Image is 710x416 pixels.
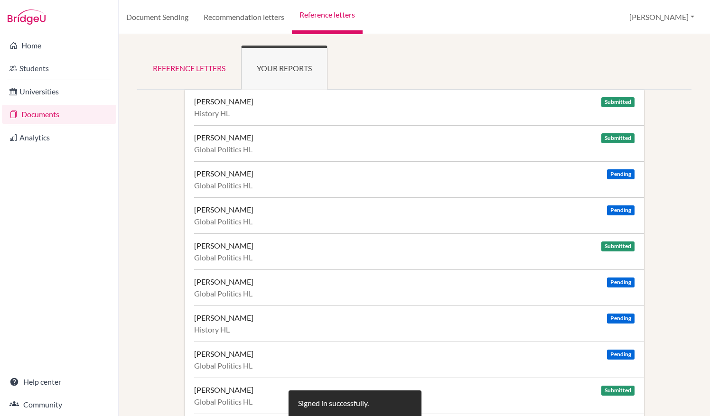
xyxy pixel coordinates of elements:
div: History HL [194,109,635,118]
div: Signed in successfully. [298,398,369,409]
div: Global Politics HL [194,181,635,190]
div: [PERSON_NAME] [194,169,253,178]
a: [PERSON_NAME] Pending Global Politics HL [194,269,644,305]
span: Submitted [601,241,635,251]
a: Documents [2,105,116,124]
a: [PERSON_NAME] Submitted History HL [194,90,644,125]
button: [PERSON_NAME] [625,8,699,26]
a: Home [2,36,116,55]
div: [PERSON_NAME] [194,385,253,395]
span: Submitted [601,386,635,396]
div: History HL [194,325,635,334]
a: Help center [2,372,116,391]
a: [PERSON_NAME] Submitted Global Politics HL [194,233,644,269]
span: Pending [607,314,635,324]
div: Global Politics HL [194,253,635,262]
span: Pending [607,169,635,179]
div: [PERSON_NAME] [194,349,253,359]
a: Analytics [2,128,116,147]
a: [PERSON_NAME] Pending Global Politics HL [194,342,644,378]
span: Submitted [601,133,635,143]
a: [PERSON_NAME] Pending Global Politics HL [194,197,644,233]
div: Global Politics HL [194,289,635,298]
div: [PERSON_NAME] [194,241,253,250]
span: Pending [607,277,635,287]
a: [PERSON_NAME] Pending History HL [194,305,644,342]
span: Submitted [601,97,635,107]
div: [PERSON_NAME] [194,205,253,214]
div: Global Politics HL [194,217,635,226]
a: Universities [2,82,116,101]
span: Pending [607,205,635,215]
a: Reference letters [137,46,241,90]
a: [PERSON_NAME] Pending Global Politics HL [194,161,644,197]
div: Global Politics HL [194,361,635,370]
div: [PERSON_NAME] [194,277,253,287]
div: [PERSON_NAME] [194,313,253,323]
a: Students [2,59,116,78]
div: [PERSON_NAME] [194,133,253,142]
a: [PERSON_NAME] Submitted Global Politics HL [194,378,644,414]
a: [PERSON_NAME] Submitted Global Politics HL [194,125,644,161]
a: Your reports [241,46,327,90]
span: Pending [607,350,635,360]
div: Global Politics HL [194,145,635,154]
div: [PERSON_NAME] [194,97,253,106]
img: Bridge-U [8,9,46,25]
